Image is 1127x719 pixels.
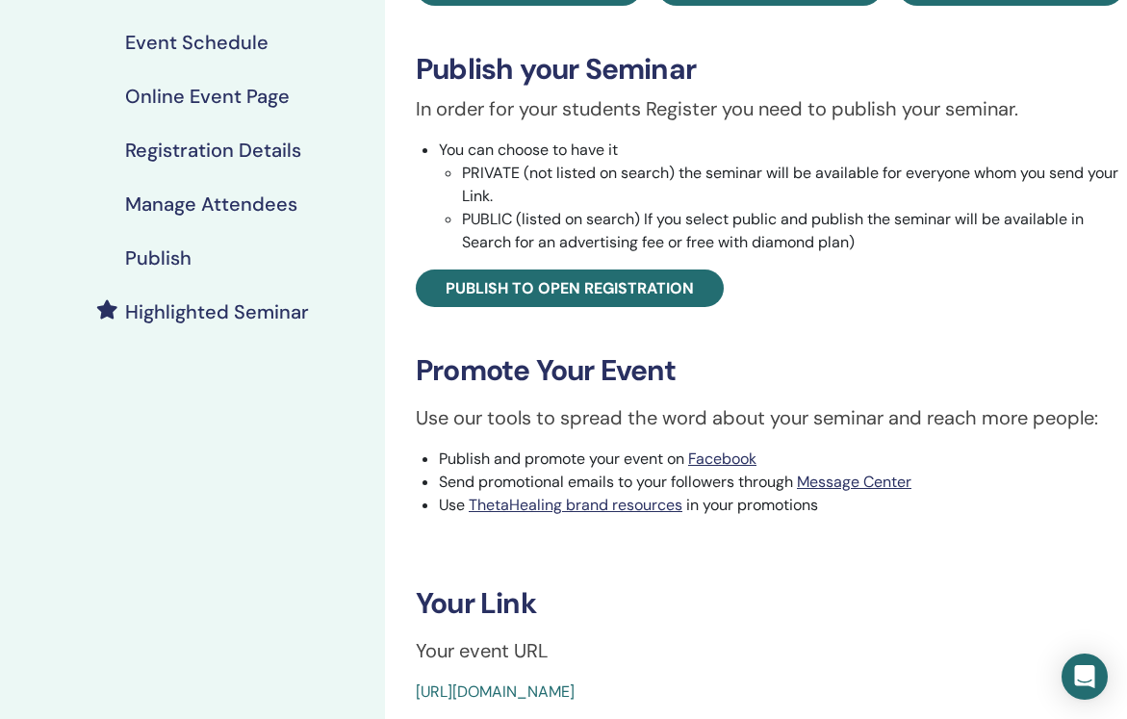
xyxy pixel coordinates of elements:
p: Use our tools to spread the word about your seminar and reach more people: [416,403,1124,432]
h3: Your Link [416,586,1124,621]
h4: Event Schedule [125,31,269,54]
a: [URL][DOMAIN_NAME] [416,681,575,702]
li: You can choose to have it [439,139,1124,254]
li: Publish and promote your event on [439,448,1124,471]
a: ThetaHealing brand resources [469,495,682,515]
div: Open Intercom Messenger [1062,654,1108,700]
h4: Online Event Page [125,85,290,108]
h4: Registration Details [125,139,301,162]
p: Your event URL [416,636,1124,665]
p: In order for your students Register you need to publish your seminar. [416,94,1124,123]
h3: Promote Your Event [416,353,1124,388]
a: Message Center [797,472,911,492]
li: Use in your promotions [439,494,1124,517]
span: Publish to open registration [446,278,694,298]
h4: Manage Attendees [125,193,297,216]
li: Send promotional emails to your followers through [439,471,1124,494]
a: Facebook [688,449,756,469]
li: PUBLIC (listed on search) If you select public and publish the seminar will be available in Searc... [462,208,1124,254]
h4: Publish [125,246,192,270]
a: Publish to open registration [416,270,724,307]
li: PRIVATE (not listed on search) the seminar will be available for everyone whom you send your Link. [462,162,1124,208]
h3: Publish your Seminar [416,52,1124,87]
h4: Highlighted Seminar [125,300,309,323]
